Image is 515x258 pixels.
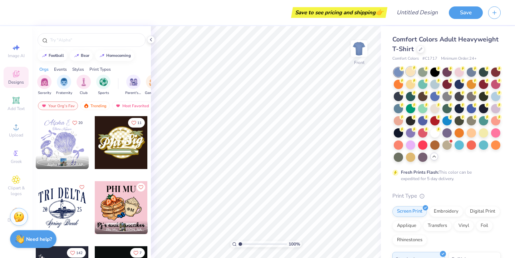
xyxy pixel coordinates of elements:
[129,78,138,86] img: Parent's Weekend Image
[441,56,477,62] span: Minimum Order: 24 +
[98,90,109,96] span: Sports
[74,54,79,58] img: trend_line.gif
[69,118,86,128] button: Like
[76,251,83,255] span: 142
[38,101,78,110] div: Your Org's Fav
[139,251,142,255] span: 7
[56,90,72,96] span: Fraternity
[54,66,67,73] div: Events
[392,206,427,217] div: Screen Print
[106,222,136,227] span: [PERSON_NAME]
[137,121,142,125] span: 11
[293,7,386,18] div: Save to see pricing and shipping
[78,121,83,125] span: 20
[354,59,364,66] div: Front
[449,6,483,19] button: Save
[9,132,23,138] span: Upload
[95,50,134,61] button: homecoming
[89,66,111,73] div: Print Types
[145,75,161,96] div: filter for Game Day
[56,75,72,96] button: filter button
[60,78,68,86] img: Fraternity Image
[392,35,499,53] span: Comfort Colors Adult Heavyweight T-Shirt
[99,54,105,58] img: trend_line.gif
[56,75,72,96] div: filter for Fraternity
[8,79,24,85] span: Designs
[125,75,142,96] button: filter button
[145,90,161,96] span: Game Day
[392,220,421,231] div: Applique
[96,75,111,96] div: filter for Sports
[137,183,145,192] button: Like
[423,220,452,231] div: Transfers
[8,53,25,59] span: Image AI
[83,103,89,108] img: trending.gif
[429,206,463,217] div: Embroidery
[38,50,67,61] button: football
[401,169,489,182] div: This color can be expedited for 5 day delivery.
[8,217,25,223] span: Decorate
[77,75,91,96] button: filter button
[49,36,141,44] input: Try "Alpha"
[26,236,52,243] strong: Need help?
[78,183,86,192] button: Like
[145,75,161,96] button: filter button
[8,106,25,111] span: Add Text
[37,75,51,96] button: filter button
[125,75,142,96] div: filter for Parent's Weekend
[392,56,419,62] span: Comfort Colors
[38,90,51,96] span: Sorority
[465,206,500,217] div: Digital Print
[454,220,474,231] div: Vinyl
[392,235,427,245] div: Rhinestones
[39,66,49,73] div: Orgs
[99,78,108,86] img: Sports Image
[422,56,437,62] span: # C1717
[4,185,29,197] span: Clipart & logos
[401,169,439,175] strong: Fresh Prints Flash:
[80,78,88,86] img: Club Image
[476,220,493,231] div: Foil
[67,248,86,258] button: Like
[391,5,443,20] input: Untitled Design
[149,78,157,86] img: Game Day Image
[41,54,47,58] img: trend_line.gif
[40,78,49,86] img: Sorority Image
[80,90,88,96] span: Club
[352,41,366,56] img: Front
[41,103,47,108] img: most_fav.gif
[47,157,77,162] span: [PERSON_NAME]
[112,101,152,110] div: Most Favorited
[47,162,86,168] span: Alpha Phi, [GEOGRAPHIC_DATA]
[77,75,91,96] div: filter for Club
[115,103,121,108] img: most_fav.gif
[96,75,111,96] button: filter button
[289,241,300,247] span: 100 %
[81,54,89,58] div: bear
[392,192,501,200] div: Print Type
[125,90,142,96] span: Parent's Weekend
[130,248,145,258] button: Like
[72,66,84,73] div: Styles
[70,50,93,61] button: bear
[37,75,51,96] div: filter for Sorority
[49,54,64,58] div: football
[106,227,145,233] span: Phi Mu, [PERSON_NAME][GEOGRAPHIC_DATA]
[376,8,383,16] span: 👉
[128,118,145,128] button: Like
[11,159,22,164] span: Greek
[80,101,110,110] div: Trending
[106,54,131,58] div: homecoming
